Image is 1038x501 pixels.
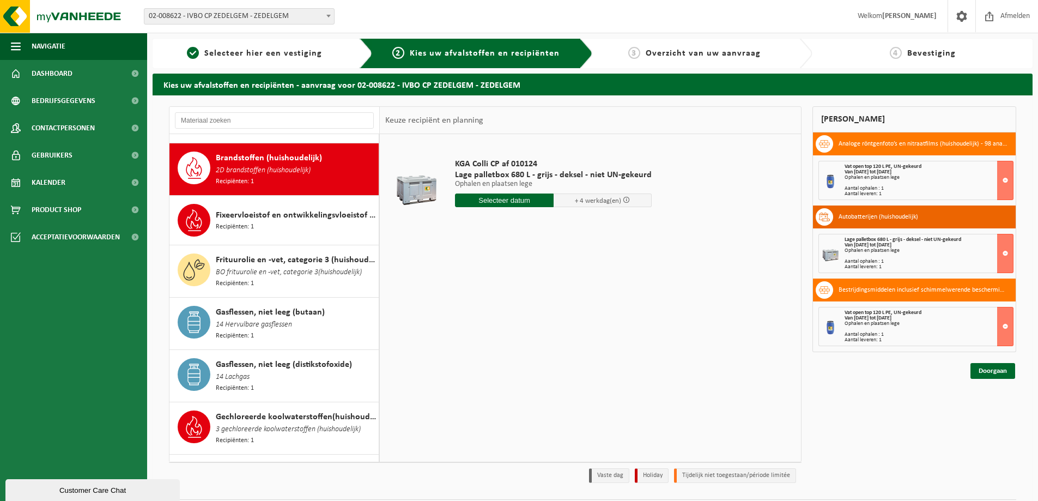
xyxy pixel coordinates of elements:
div: Aantal ophalen : 1 [845,259,1013,264]
h3: Autobatterijen (huishoudelijk) [839,208,918,226]
span: Vat open top 120 L PE, UN-gekeurd [845,310,921,316]
span: 14 Hervulbare gasflessen [216,319,292,331]
div: Ophalen en plaatsen lege [845,175,1013,180]
span: Kalender [32,169,65,196]
span: Bevestiging [907,49,956,58]
span: Recipiënten: 1 [216,177,254,187]
span: BO frituurolie en -vet, categorie 3(huishoudelijk) [216,267,362,279]
span: Gasflessen, niet leeg (butaan) [216,306,325,319]
div: Keuze recipiënt en planning [380,107,489,134]
h2: Kies uw afvalstoffen en recipiënten - aanvraag voor 02-008622 - IVBO CP ZEDELGEM - ZEDELGEM [153,74,1033,95]
span: Navigatie [32,33,65,60]
span: Recipiënten: 1 [216,436,254,446]
span: Acceptatievoorwaarden [32,224,120,251]
div: Aantal ophalen : 1 [845,186,1013,191]
div: Ophalen en plaatsen lege [845,321,1013,327]
span: 4 [890,47,902,59]
span: 3 [628,47,640,59]
span: 14 Lachgas [216,371,250,383]
span: Recipiënten: 1 [216,222,254,232]
span: 2 [392,47,404,59]
span: 3 gechloreerde koolwaterstoffen (huishoudelijk) [216,424,361,436]
button: Gasflessen, niet leeg (butaan) 14 Hervulbare gasflessen Recipiënten: 1 [169,298,379,350]
iframe: chat widget [5,477,182,501]
span: Kies uw afvalstoffen en recipiënten [410,49,560,58]
li: Vaste dag [589,468,629,483]
span: Overzicht van uw aanvraag [646,49,761,58]
a: 1Selecteer hier een vestiging [158,47,351,60]
span: Lage palletbox 680 L - grijs - deksel - niet UN-gekeurd [455,170,652,180]
span: Recipiënten: 1 [216,383,254,394]
strong: Van [DATE] tot [DATE] [845,242,891,248]
span: KGA Colli CP af 010124 [455,159,652,170]
span: 1 [187,47,199,59]
button: Gechloreerde koolwaterstoffen(huishoudelijk) 3 gechloreerde koolwaterstoffen (huishoudelijk) Reci... [169,402,379,455]
div: Aantal leveren: 1 [845,337,1013,343]
button: Frituurolie en -vet, categorie 3 (huishoudelijk) (ongeschikt voor vergisting) BO frituurolie en -... [169,245,379,298]
li: Tijdelijk niet toegestaan/période limitée [674,468,796,483]
span: 2D brandstoffen (huishoudelijk) [216,165,311,177]
span: Contactpersonen [32,114,95,142]
span: Selecteer hier een vestiging [204,49,322,58]
li: Holiday [635,468,669,483]
div: Aantal ophalen : 1 [845,332,1013,337]
span: Lage palletbox 680 L - grijs - deksel - niet UN-gekeurd [845,237,961,243]
strong: Van [DATE] tot [DATE] [845,169,891,175]
span: Gasflessen, niet leeg (distikstofoxide) [216,358,352,371]
input: Selecteer datum [455,194,554,207]
span: Gebruikers [32,142,72,169]
span: 02-008622 - IVBO CP ZEDELGEM - ZEDELGEM [144,9,334,24]
strong: Van [DATE] tot [DATE] [845,315,891,321]
span: Bedrijfsgegevens [32,87,95,114]
span: Recipiënten: 1 [216,331,254,341]
button: Fixeervloeistof en ontwikkelingsvloeistof gemengd, huishoudelijk Recipiënten: 1 [169,196,379,245]
div: Ophalen en plaatsen lege [845,248,1013,253]
button: Gasflessen, niet leeg (distikstofoxide) 14 Lachgas Recipiënten: 1 [169,350,379,402]
span: Brandstoffen (huishoudelijk) [216,152,322,165]
span: Frituurolie en -vet, categorie 3 (huishoudelijk) (ongeschikt voor vergisting) [216,253,376,267]
button: Brandstoffen (huishoudelijk) 2D brandstoffen (huishoudelijk) Recipiënten: 1 [169,143,379,196]
strong: [PERSON_NAME] [882,12,937,20]
span: Product Shop [32,196,81,224]
span: Dashboard [32,60,72,87]
div: Aantal leveren: 1 [845,191,1013,197]
div: Aantal leveren: 1 [845,264,1013,270]
h3: Bestrijdingsmiddelen inclusief schimmelwerende beschermingsmiddelen (huishoudelijk) - 6 bestrijdi... [839,281,1007,299]
a: Doorgaan [970,363,1015,379]
input: Materiaal zoeken [175,112,374,129]
span: + 4 werkdag(en) [575,197,621,204]
span: Recipiënten: 1 [216,279,254,289]
span: Gechloreerde koolwaterstoffen(huishoudelijk) [216,411,376,424]
span: Vat open top 120 L PE, UN-gekeurd [845,164,921,170]
h3: Analoge röntgenfoto’s en nitraatfilms (huishoudelijk) - 98 analoge röntgenfoto’s en nitraatfilms ... [839,135,1007,153]
span: Fixeervloeistof en ontwikkelingsvloeistof gemengd, huishoudelijk [216,209,376,222]
span: 02-008622 - IVBO CP ZEDELGEM - ZEDELGEM [144,8,335,25]
div: [PERSON_NAME] [812,106,1016,132]
p: Ophalen en plaatsen lege [455,180,652,188]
